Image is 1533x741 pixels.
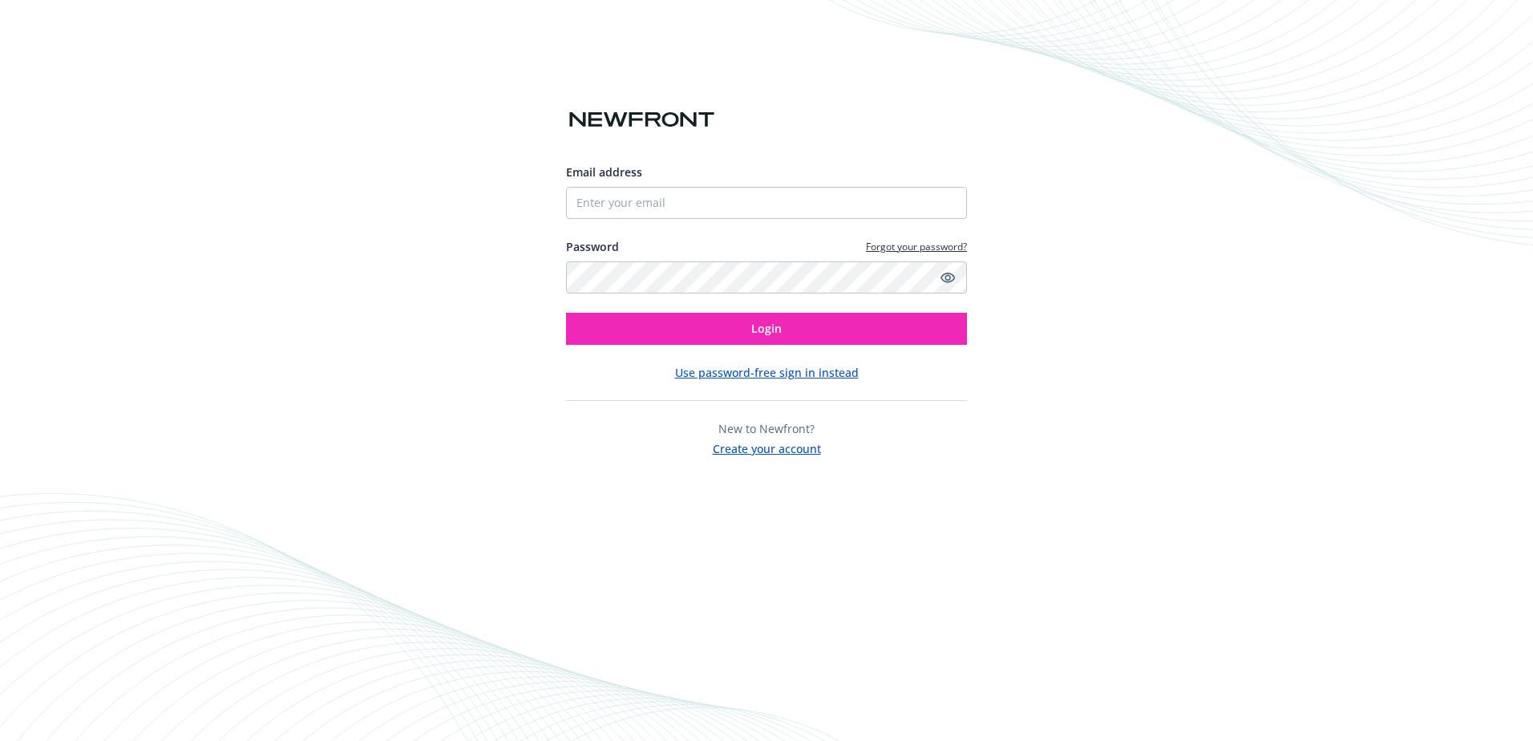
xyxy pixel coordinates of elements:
[566,187,967,219] input: Enter your email
[751,321,782,336] span: Login
[566,164,642,180] span: Email address
[675,364,859,381] button: Use password-free sign in instead
[566,106,718,134] img: Newfront logo
[718,421,815,436] span: New to Newfront?
[938,268,957,287] a: Show password
[566,261,967,294] input: Enter your password
[566,313,967,345] button: Login
[713,437,821,457] button: Create your account
[566,238,619,255] label: Password
[866,240,967,253] a: Forgot your password?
